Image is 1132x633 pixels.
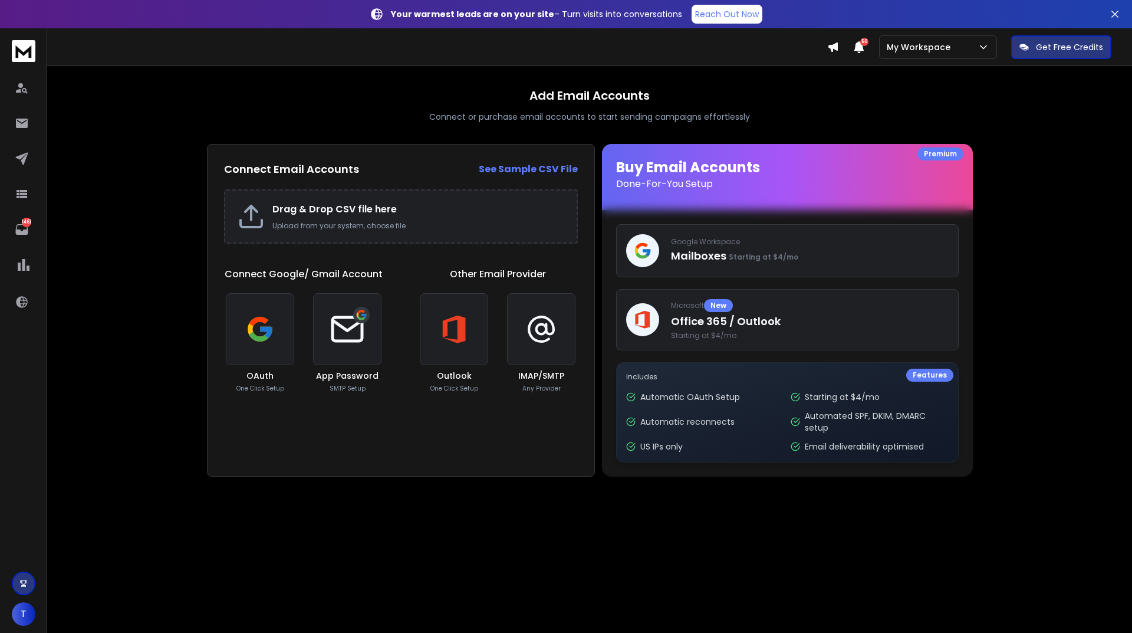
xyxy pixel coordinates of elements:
p: One Click Setup [430,384,478,393]
h3: App Password [316,370,379,382]
img: logo [12,40,35,62]
p: Automated SPF, DKIM, DMARC setup [805,410,948,434]
p: Includes [626,372,949,382]
p: – Turn visits into conversations [391,8,682,20]
h1: Connect Google/ Gmail Account [225,267,383,281]
span: Starting at $4/mo [729,252,798,262]
div: New [704,299,733,312]
button: Get Free Credits [1011,35,1111,59]
span: Starting at $4/mo [671,331,949,340]
p: 1461 [22,218,31,227]
p: Automatic reconnects [640,416,735,428]
a: Reach Out Now [692,5,762,24]
p: My Workspace [887,41,955,53]
h1: Add Email Accounts [529,87,650,104]
p: US IPs only [640,441,683,452]
p: Microsoft [671,299,949,312]
a: See Sample CSV File [479,162,578,176]
p: Upload from your system, choose file [272,221,565,231]
a: 1461 [10,218,34,241]
p: Reach Out Now [695,8,759,20]
p: Automatic OAuth Setup [640,391,740,403]
p: Office 365 / Outlook [671,313,949,330]
h2: Drag & Drop CSV file here [272,202,565,217]
div: Premium [917,147,963,160]
h2: Connect Email Accounts [224,161,359,178]
h3: IMAP/SMTP [518,370,564,382]
p: Get Free Credits [1036,41,1103,53]
p: Connect or purchase email accounts to start sending campaigns effortlessly [429,111,750,123]
p: Any Provider [522,384,561,393]
button: T [12,602,35,626]
p: Google Workspace [671,237,949,247]
span: 50 [860,38,868,46]
strong: Your warmest leads are on your site [391,8,554,20]
p: Starting at $4/mo [805,391,880,403]
p: SMTP Setup [330,384,366,393]
div: Features [906,369,953,382]
p: Done-For-You Setup [616,177,959,191]
p: Email deliverability optimised [805,441,924,452]
h1: Buy Email Accounts [616,158,959,191]
h3: OAuth [246,370,274,382]
h1: Other Email Provider [450,267,546,281]
p: Mailboxes [671,248,949,264]
h3: Outlook [437,370,472,382]
p: One Click Setup [236,384,284,393]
